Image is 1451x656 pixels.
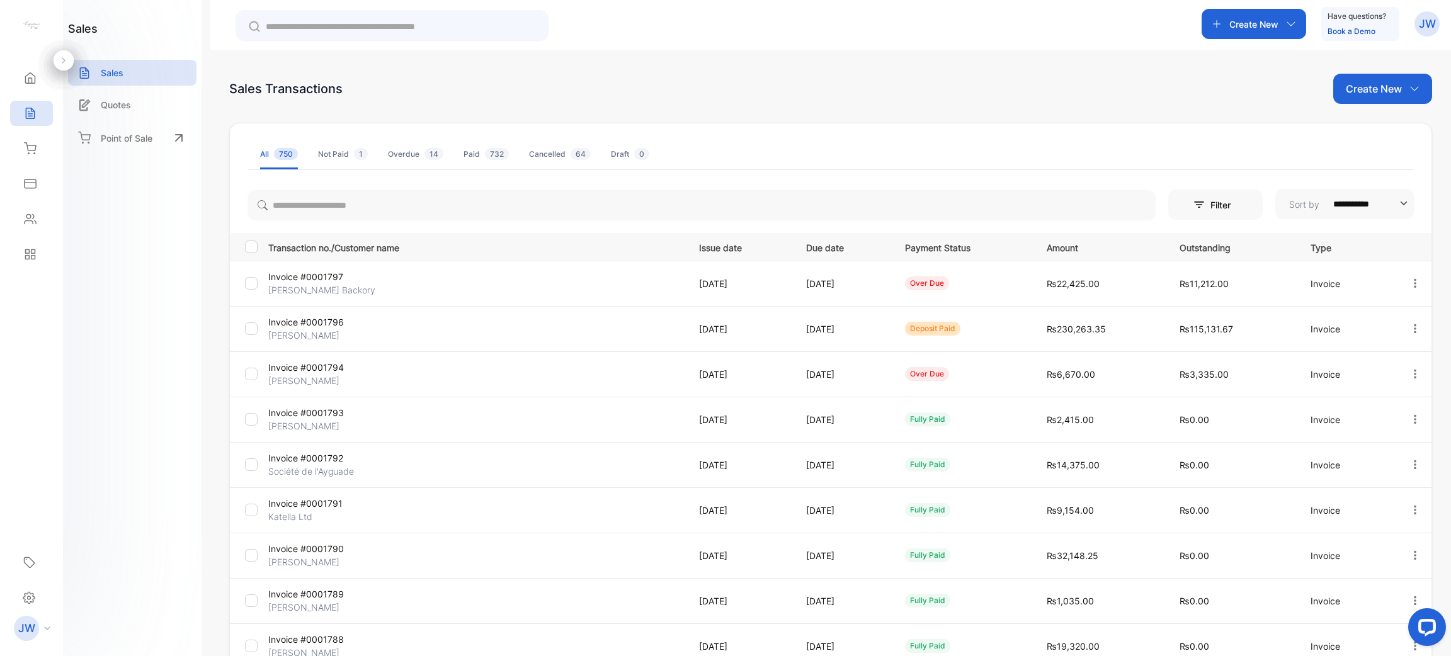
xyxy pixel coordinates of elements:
p: [DATE] [699,322,780,336]
p: Type [1311,239,1383,254]
p: Outstanding [1180,239,1285,254]
div: deposit paid [905,322,960,336]
p: Invoice [1311,458,1383,472]
span: ₨0.00 [1180,460,1209,470]
p: Quotes [101,98,131,111]
p: [DATE] [699,504,780,517]
span: ₨0.00 [1180,414,1209,425]
p: [DATE] [699,594,780,608]
span: ₨0.00 [1180,641,1209,652]
button: Filter [1168,189,1263,220]
p: Invoice #0001792 [268,451,407,465]
p: Amount [1047,239,1153,254]
p: [DATE] [806,504,879,517]
a: Book a Demo [1328,26,1375,36]
div: fully paid [905,412,950,426]
p: Invoice [1311,368,1383,381]
p: [DATE] [699,277,780,290]
p: Invoice [1311,413,1383,426]
span: 1 [354,148,368,160]
p: Invoice #0001789 [268,587,407,601]
div: Draft [611,149,649,160]
span: ₨230,263.35 [1047,324,1106,334]
p: [DATE] [699,549,780,562]
span: ₨1,035.00 [1047,596,1094,606]
span: 64 [571,148,591,160]
span: 732 [485,148,509,160]
div: Overdue [388,149,443,160]
p: [DATE] [806,322,879,336]
p: [PERSON_NAME] [268,555,407,568]
p: [DATE] [806,458,879,472]
p: [DATE] [806,277,879,290]
p: [DATE] [806,549,879,562]
span: ₨2,415.00 [1047,414,1094,425]
p: [DATE] [806,368,879,381]
div: Cancelled [529,149,591,160]
p: Invoice [1311,640,1383,653]
span: 750 [274,148,298,160]
button: JW [1414,9,1440,39]
p: Invoice #0001788 [268,633,407,646]
p: Invoice [1311,594,1383,608]
a: Sales [68,60,196,86]
p: Invoice #0001796 [268,315,407,329]
span: ₨11,212.00 [1180,278,1229,289]
a: Point of Sale [68,124,196,152]
p: Invoice [1311,549,1383,562]
p: Société de l'Ayguade [268,465,407,478]
span: ₨9,154.00 [1047,505,1094,516]
p: [PERSON_NAME] [268,419,407,433]
p: Payment Status [905,239,1021,254]
button: Create New [1202,9,1306,39]
p: [PERSON_NAME] [268,374,407,387]
p: Filter [1210,198,1238,212]
p: Create New [1346,81,1402,96]
div: fully paid [905,594,950,608]
p: [DATE] [699,413,780,426]
p: Have questions? [1328,10,1386,23]
span: ₨0.00 [1180,505,1209,516]
p: Point of Sale [101,132,152,145]
span: ₨14,375.00 [1047,460,1100,470]
div: Sales Transactions [229,79,343,98]
span: ₨0.00 [1180,596,1209,606]
p: JW [18,620,35,636]
p: Sales [101,66,123,79]
p: Sort by [1289,198,1319,211]
p: Create New [1229,18,1278,31]
p: Katella Ltd [268,510,407,523]
p: [PERSON_NAME] Backory [268,283,407,297]
span: ₨115,131.67 [1180,324,1233,334]
p: Invoice [1311,277,1383,290]
a: Quotes [68,92,196,118]
div: Paid [464,149,509,160]
img: logo [22,16,41,35]
div: fully paid [905,503,950,517]
iframe: LiveChat chat widget [1398,603,1451,656]
p: Invoice #0001793 [268,406,407,419]
p: Invoice #0001794 [268,361,407,374]
span: 0 [634,148,649,160]
span: ₨22,425.00 [1047,278,1100,289]
h1: sales [68,20,98,37]
span: ₨32,148.25 [1047,550,1098,561]
p: Issue date [699,239,780,254]
p: Invoice [1311,322,1383,336]
p: [DATE] [806,640,879,653]
div: fully paid [905,639,950,653]
div: over due [905,367,949,381]
div: Not Paid [318,149,368,160]
p: [DATE] [806,594,879,608]
p: Due date [806,239,879,254]
span: ₨19,320.00 [1047,641,1100,652]
button: Sort by [1275,189,1414,219]
p: [PERSON_NAME] [268,329,407,342]
p: Invoice [1311,504,1383,517]
p: JW [1419,16,1436,32]
div: over due [905,276,949,290]
p: Invoice #0001791 [268,497,407,510]
p: [PERSON_NAME] [268,601,407,614]
div: fully paid [905,548,950,562]
div: fully paid [905,458,950,472]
